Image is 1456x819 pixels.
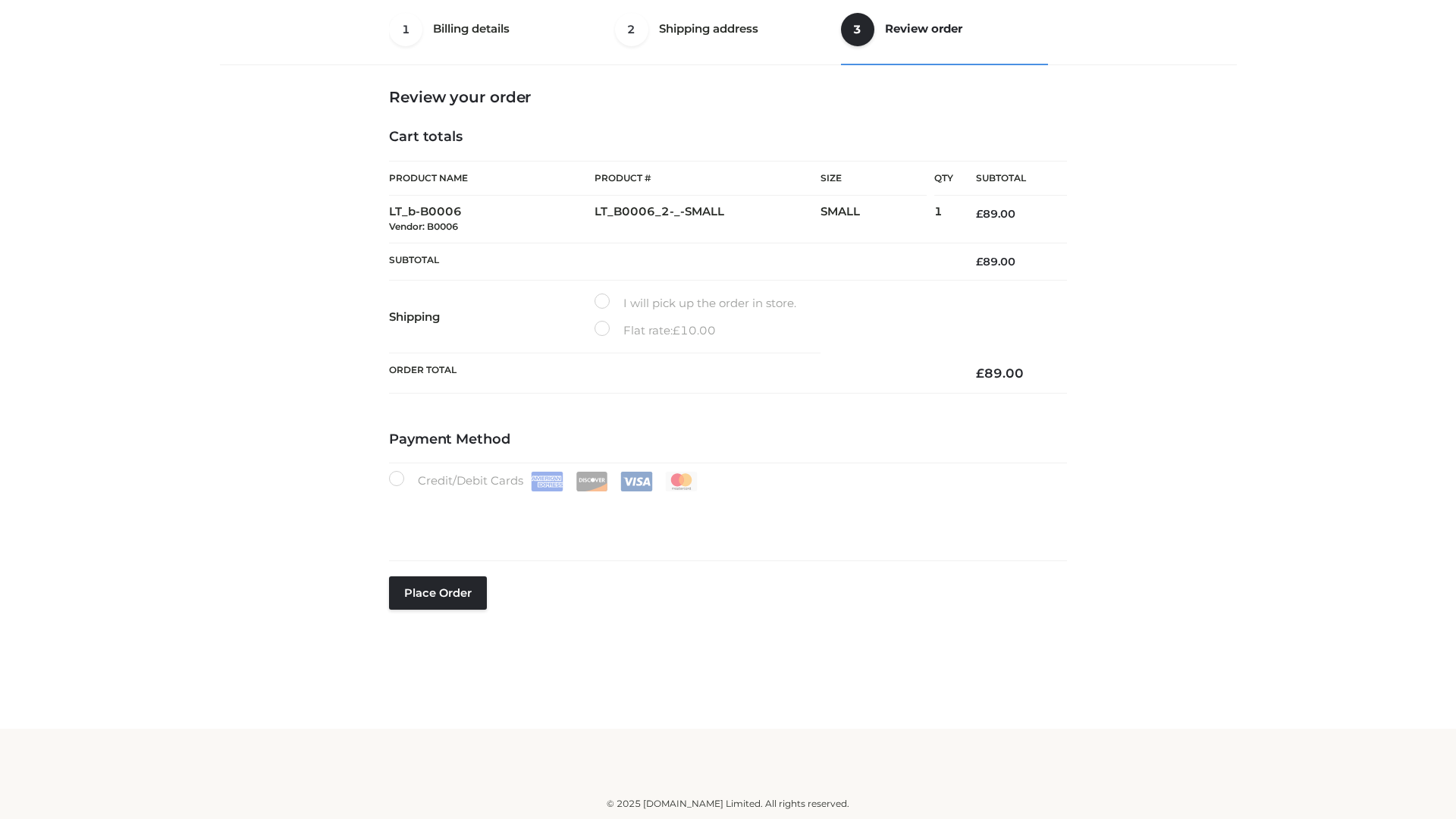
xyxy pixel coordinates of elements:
th: Order Total [389,353,953,394]
img: Mastercard [665,472,698,491]
span: £ [976,366,984,381]
img: Visa [620,472,653,491]
td: LT_B0006_2-_-SMALL [595,196,821,243]
span: £ [976,207,983,221]
th: Shipping [389,281,595,353]
h4: Cart totals [389,129,1067,146]
bdi: 89.00 [976,207,1015,221]
td: SMALL [821,196,934,243]
th: Product Name [389,161,595,196]
th: Qty [934,161,953,196]
th: Subtotal [389,243,953,280]
bdi: 89.00 [976,255,1015,268]
td: LT_b-B0006 [389,196,595,243]
th: Size [821,162,927,196]
label: Flat rate: [595,321,716,340]
th: Product # [595,161,821,196]
span: £ [976,255,983,268]
label: I will pick up the order in store. [595,293,796,313]
small: Vendor: B0006 [389,221,458,232]
button: Place order [389,576,487,610]
span: £ [673,323,680,337]
th: Subtotal [953,162,1067,196]
iframe: Secure payment input frame [386,488,1064,544]
div: © 2025 [DOMAIN_NAME] Limited. All rights reserved. [225,796,1231,811]
h4: Payment Method [389,431,1067,448]
bdi: 89.00 [976,366,1024,381]
img: Discover [576,472,608,491]
h3: Review your order [389,88,1067,106]
label: Credit/Debit Cards [389,471,699,491]
td: 1 [934,196,953,243]
bdi: 10.00 [673,323,716,337]
img: Amex [531,472,563,491]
